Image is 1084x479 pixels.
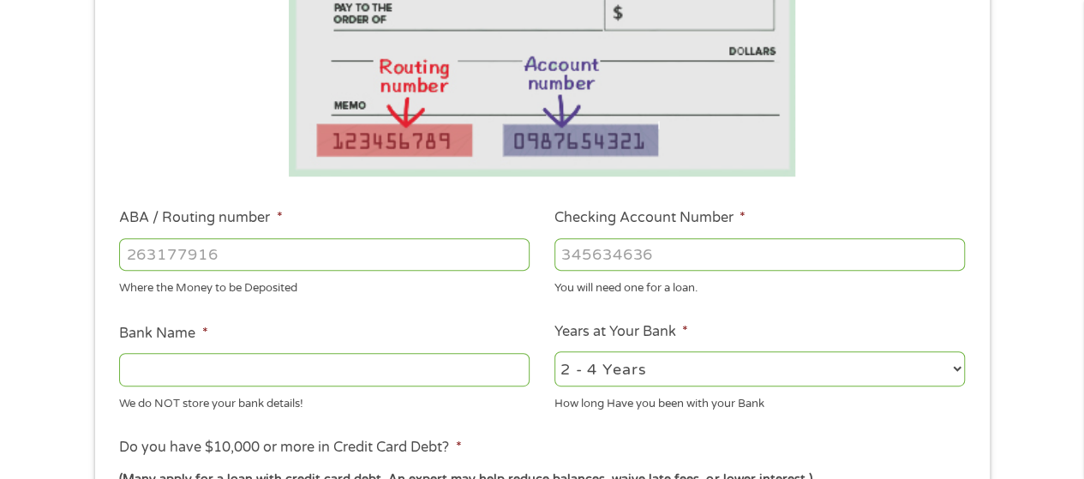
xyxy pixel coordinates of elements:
[119,238,530,271] input: 263177916
[119,439,461,457] label: Do you have $10,000 or more in Credit Card Debt?
[119,389,530,412] div: We do NOT store your bank details!
[554,209,746,227] label: Checking Account Number
[119,209,282,227] label: ABA / Routing number
[554,238,965,271] input: 345634636
[119,274,530,297] div: Where the Money to be Deposited
[119,325,207,343] label: Bank Name
[554,323,688,341] label: Years at Your Bank
[554,389,965,412] div: How long Have you been with your Bank
[554,274,965,297] div: You will need one for a loan.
